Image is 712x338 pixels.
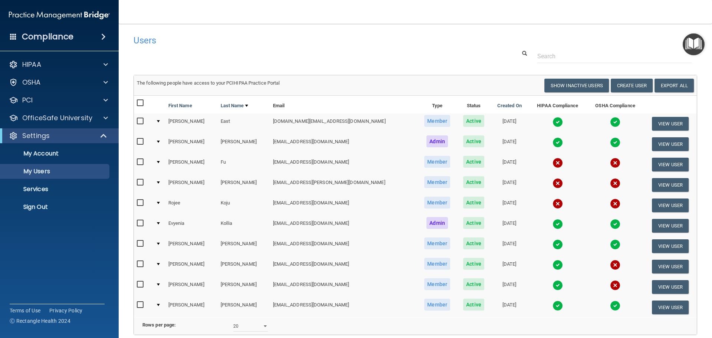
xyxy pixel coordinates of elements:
[610,137,620,148] img: tick.e7d51cea.svg
[463,237,484,249] span: Active
[218,216,270,236] td: Kollia
[418,96,457,114] th: Type
[553,260,563,270] img: tick.e7d51cea.svg
[553,158,563,168] img: cross.ca9f0e7f.svg
[463,156,484,168] span: Active
[165,216,218,236] td: Evyenia
[165,195,218,216] td: Rojee
[652,239,689,253] button: View User
[652,260,689,273] button: View User
[9,96,108,105] a: PCI
[463,115,484,127] span: Active
[270,175,418,195] td: [EMAIL_ADDRESS][PERSON_NAME][DOMAIN_NAME]
[168,101,192,110] a: First Name
[463,197,484,209] span: Active
[587,96,644,114] th: OSHA Compliance
[544,79,609,92] button: Show Inactive Users
[218,236,270,256] td: [PERSON_NAME]
[9,60,108,69] a: HIPAA
[652,137,689,151] button: View User
[165,236,218,256] td: [PERSON_NAME]
[424,197,450,209] span: Member
[683,33,705,55] button: Open Resource Center
[218,134,270,154] td: [PERSON_NAME]
[497,101,522,110] a: Created On
[22,114,92,122] p: OfficeSafe University
[218,195,270,216] td: Koju
[218,297,270,317] td: [PERSON_NAME]
[424,176,450,188] span: Member
[491,175,528,195] td: [DATE]
[610,117,620,127] img: tick.e7d51cea.svg
[165,297,218,317] td: [PERSON_NAME]
[610,158,620,168] img: cross.ca9f0e7f.svg
[165,114,218,134] td: [PERSON_NAME]
[9,114,108,122] a: OfficeSafe University
[424,299,450,311] span: Member
[610,198,620,209] img: cross.ca9f0e7f.svg
[553,117,563,127] img: tick.e7d51cea.svg
[5,150,106,157] p: My Account
[165,277,218,297] td: [PERSON_NAME]
[5,186,106,193] p: Services
[457,96,490,114] th: Status
[424,156,450,168] span: Member
[553,219,563,229] img: tick.e7d51cea.svg
[463,176,484,188] span: Active
[218,175,270,195] td: [PERSON_NAME]
[270,256,418,277] td: [EMAIL_ADDRESS][DOMAIN_NAME]
[165,175,218,195] td: [PERSON_NAME]
[424,237,450,249] span: Member
[610,260,620,270] img: cross.ca9f0e7f.svg
[49,307,83,314] a: Privacy Policy
[10,307,40,314] a: Terms of Use
[22,32,73,42] h4: Compliance
[652,198,689,212] button: View User
[426,135,448,147] span: Admin
[22,131,50,140] p: Settings
[491,134,528,154] td: [DATE]
[270,96,418,114] th: Email
[553,137,563,148] img: tick.e7d51cea.svg
[165,256,218,277] td: [PERSON_NAME]
[218,114,270,134] td: East
[463,258,484,270] span: Active
[142,322,176,328] b: Rows per page:
[491,277,528,297] td: [DATE]
[221,101,248,110] a: Last Name
[218,277,270,297] td: [PERSON_NAME]
[491,256,528,277] td: [DATE]
[610,280,620,291] img: cross.ca9f0e7f.svg
[270,134,418,154] td: [EMAIL_ADDRESS][DOMAIN_NAME]
[426,217,448,229] span: Admin
[424,115,450,127] span: Member
[137,80,280,86] span: The following people have access to your PCIHIPAA Practice Portal
[610,178,620,188] img: cross.ca9f0e7f.svg
[528,96,587,114] th: HIPAA Compliance
[652,280,689,294] button: View User
[491,236,528,256] td: [DATE]
[218,256,270,277] td: [PERSON_NAME]
[652,158,689,171] button: View User
[491,114,528,134] td: [DATE]
[22,78,41,87] p: OSHA
[10,317,70,325] span: Ⓒ Rectangle Health 2024
[270,277,418,297] td: [EMAIL_ADDRESS][DOMAIN_NAME]
[652,178,689,192] button: View User
[655,79,694,92] a: Export All
[22,60,41,69] p: HIPAA
[611,79,653,92] button: Create User
[491,154,528,175] td: [DATE]
[463,217,484,229] span: Active
[5,203,106,211] p: Sign Out
[491,195,528,216] td: [DATE]
[463,299,484,311] span: Active
[491,216,528,236] td: [DATE]
[553,280,563,291] img: tick.e7d51cea.svg
[270,297,418,317] td: [EMAIL_ADDRESS][DOMAIN_NAME]
[553,198,563,209] img: cross.ca9f0e7f.svg
[424,278,450,290] span: Member
[133,36,458,45] h4: Users
[652,117,689,131] button: View User
[610,239,620,250] img: tick.e7d51cea.svg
